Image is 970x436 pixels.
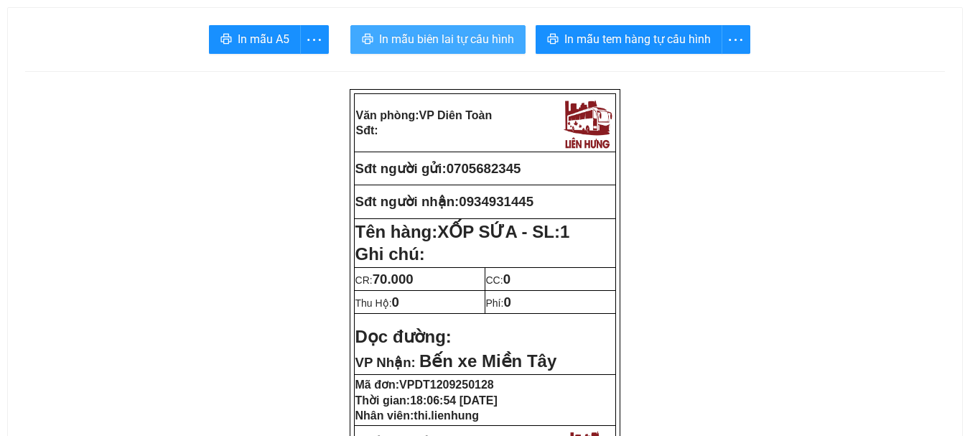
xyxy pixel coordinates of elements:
strong: Thời gian: [355,394,498,407]
strong: Tên hàng: [355,222,570,241]
span: 0934931445 [459,194,533,209]
button: printerIn mẫu A5 [209,25,301,54]
strong: Mã đơn: [355,379,494,391]
span: more [301,31,328,49]
span: thi.lienhung [414,409,479,422]
span: 0 [503,272,510,287]
span: VP Diên Toàn [419,109,493,121]
strong: Sđt người gửi: [355,161,447,176]
span: Thu Hộ: [355,297,399,309]
span: CR: [355,274,414,286]
span: In mẫu A5 [238,30,289,48]
span: 18:06:54 [DATE] [410,394,498,407]
button: more [722,25,750,54]
span: printer [220,33,232,47]
span: 0705682345 [447,161,521,176]
span: CC: [486,274,511,286]
strong: Sđt: [356,124,378,136]
button: printerIn mẫu tem hàng tự cấu hình [536,25,722,54]
span: 70.000 [373,272,414,287]
span: printer [362,33,373,47]
strong: Sđt người nhận: [355,194,460,209]
span: 0 [392,294,399,310]
button: more [300,25,329,54]
img: logo [560,96,615,150]
span: VPDT1209250128 [399,379,494,391]
strong: Dọc đường: [355,327,452,346]
strong: Văn phòng: [356,109,493,121]
span: Bến xe Miền Tây [419,351,556,371]
span: Phí: [486,297,511,309]
span: Ghi chú: [355,244,425,264]
span: 1 [560,222,569,241]
span: VP Nhận: [355,355,416,370]
span: In mẫu tem hàng tự cấu hình [564,30,711,48]
span: 0 [503,294,510,310]
button: printerIn mẫu biên lai tự cấu hình [350,25,526,54]
span: more [722,31,750,49]
span: printer [547,33,559,47]
span: In mẫu biên lai tự cấu hình [379,30,514,48]
strong: Nhân viên: [355,409,479,422]
span: XỐP SỨA - SL: [437,222,569,241]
